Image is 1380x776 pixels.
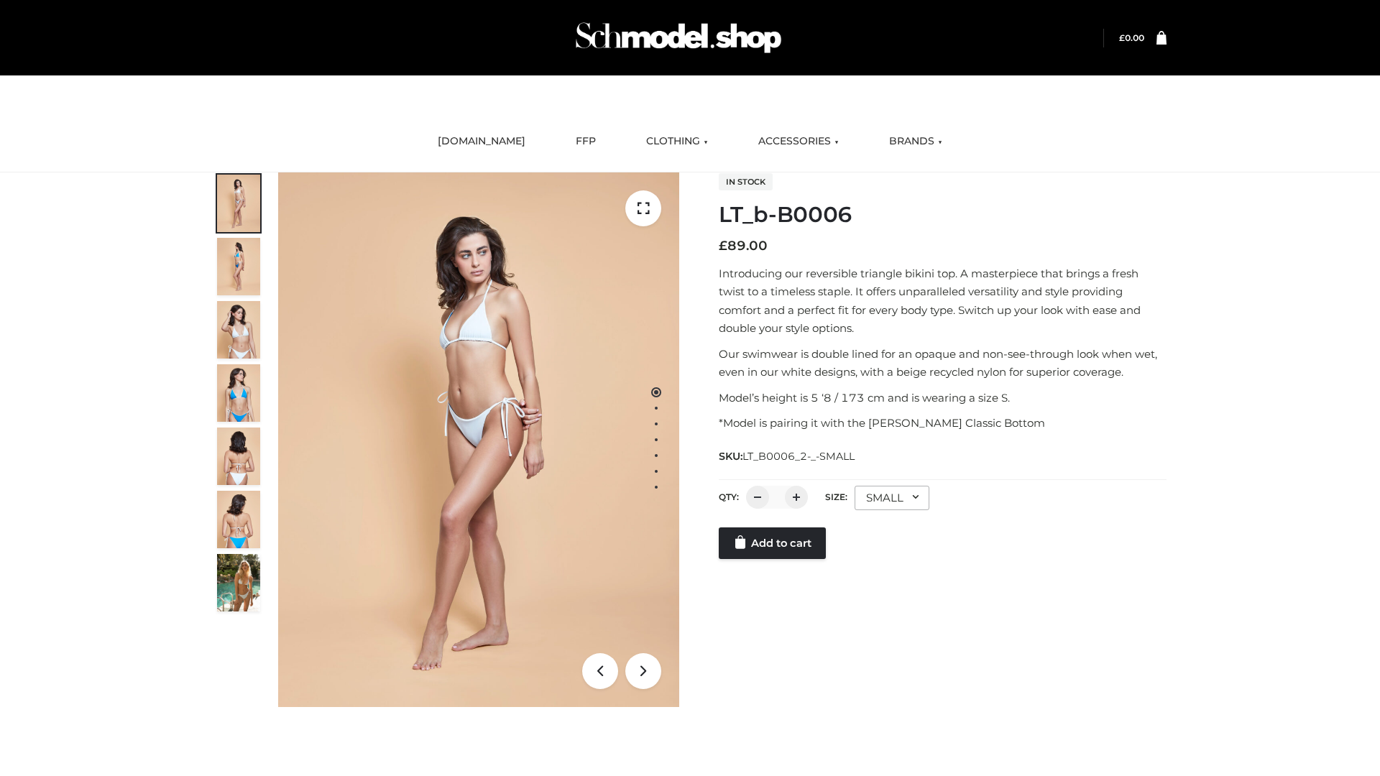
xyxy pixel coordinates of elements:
a: CLOTHING [635,126,719,157]
h1: LT_b-B0006 [719,202,1167,228]
p: Our swimwear is double lined for an opaque and non-see-through look when wet, even in our white d... [719,345,1167,382]
img: ArielClassicBikiniTop_CloudNine_AzureSky_OW114ECO_7-scaled.jpg [217,428,260,485]
a: FFP [565,126,607,157]
span: £ [1119,32,1125,43]
a: £0.00 [1119,32,1144,43]
bdi: 89.00 [719,238,768,254]
span: LT_B0006_2-_-SMALL [742,450,855,463]
label: Size: [825,491,847,502]
a: BRANDS [878,126,953,157]
img: ArielClassicBikiniTop_CloudNine_AzureSky_OW114ECO_2-scaled.jpg [217,238,260,295]
img: ArielClassicBikiniTop_CloudNine_AzureSky_OW114ECO_8-scaled.jpg [217,491,260,548]
a: [DOMAIN_NAME] [427,126,536,157]
div: SMALL [855,486,929,510]
span: SKU: [719,448,856,465]
span: In stock [719,173,773,190]
bdi: 0.00 [1119,32,1144,43]
img: Schmodel Admin 964 [571,9,786,66]
label: QTY: [719,491,739,502]
img: ArielClassicBikiniTop_CloudNine_AzureSky_OW114ECO_1 [278,172,679,707]
p: Model’s height is 5 ‘8 / 173 cm and is wearing a size S. [719,389,1167,407]
a: ACCESSORIES [747,126,850,157]
a: Add to cart [719,527,826,559]
p: *Model is pairing it with the [PERSON_NAME] Classic Bottom [719,414,1167,433]
p: Introducing our reversible triangle bikini top. A masterpiece that brings a fresh twist to a time... [719,264,1167,338]
img: ArielClassicBikiniTop_CloudNine_AzureSky_OW114ECO_1-scaled.jpg [217,175,260,232]
img: ArielClassicBikiniTop_CloudNine_AzureSky_OW114ECO_4-scaled.jpg [217,364,260,422]
img: Arieltop_CloudNine_AzureSky2.jpg [217,554,260,611]
img: ArielClassicBikiniTop_CloudNine_AzureSky_OW114ECO_3-scaled.jpg [217,301,260,359]
span: £ [719,238,727,254]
